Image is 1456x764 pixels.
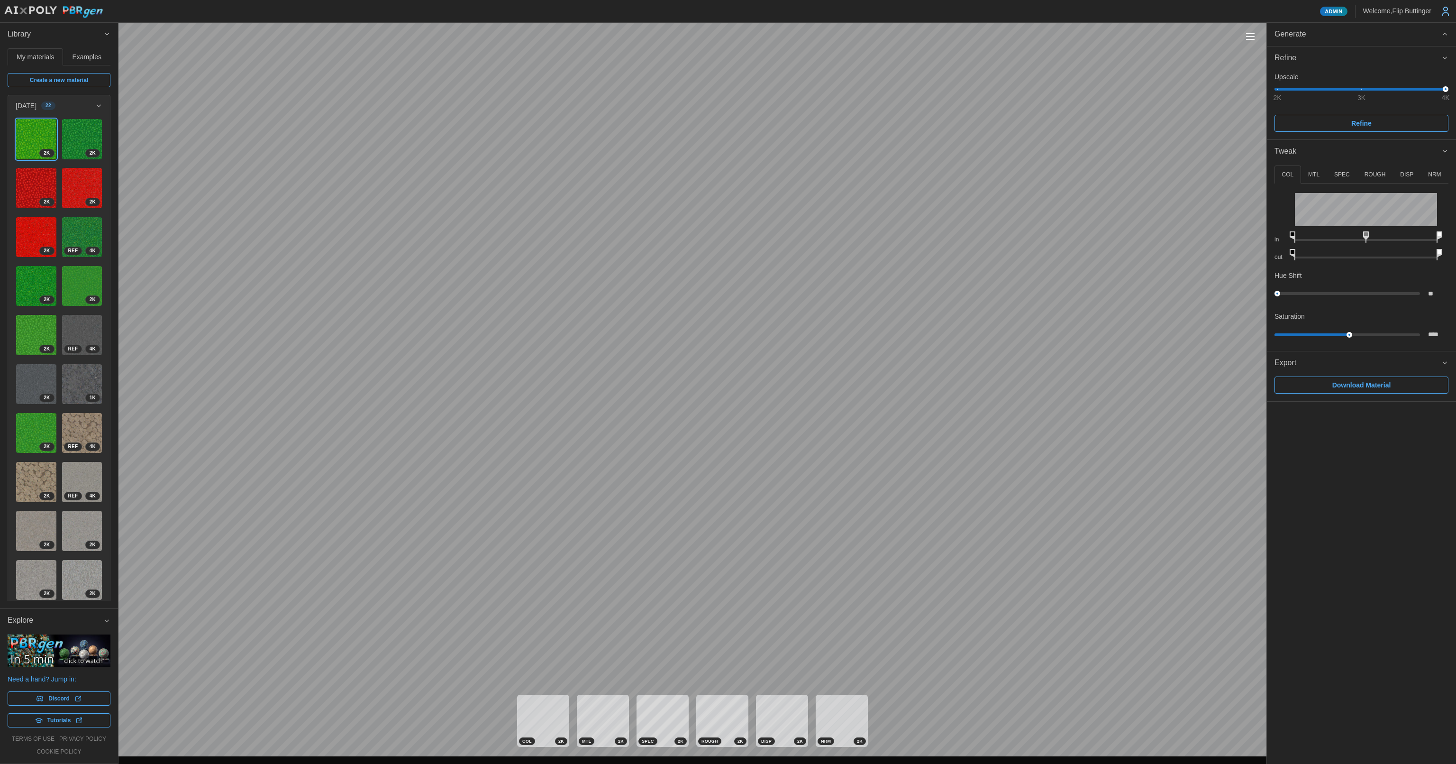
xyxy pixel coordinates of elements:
a: dynVx547Re5pG9j4skuv4KREF [62,461,103,503]
a: Create a new material [8,73,110,87]
a: kIKwcbBQitk4gduVaFKK2K [16,560,57,601]
div: Tweak [1267,163,1456,351]
a: mZpNA8bJEy7CkVpBuT3D2K [62,167,103,209]
a: privacy policy [59,735,106,743]
p: Welcome, Flip Buttinger [1363,6,1431,16]
span: My materials [17,54,54,60]
p: out [1274,253,1287,261]
span: DISP [761,738,772,745]
img: yoveMHJhHiOC8sj6olSN [62,266,102,306]
span: 4 K [90,345,96,353]
span: REF [68,247,78,255]
span: Discord [48,692,70,705]
span: 1 K [90,394,96,402]
a: UZl4ow1DecQY0M8Hl4tv2K [16,167,57,209]
p: COL [1282,171,1293,179]
span: Examples [73,54,101,60]
span: 4 K [90,247,96,255]
span: MTL [582,738,591,745]
span: 2 K [44,394,50,402]
p: ROUGH [1365,171,1386,179]
a: ZPBP5pEx70CrxJO03okz2K [16,119,57,160]
span: 2 K [737,738,743,745]
a: Qekv60TEP37jdqXRYy7f2K [16,217,57,258]
span: 2 K [90,198,96,206]
a: 4gOCColhj0mNicmwI66A2K [62,119,103,160]
p: MTL [1308,171,1319,179]
span: Admin [1325,7,1342,16]
div: [DATE]22 [8,116,110,660]
a: 04QyqzGXkCG0qZ7W8nrx2K [62,560,103,601]
span: Export [1274,351,1441,375]
img: kIKwcbBQitk4gduVaFKK [16,560,56,600]
span: Refine [1351,115,1372,131]
img: Qekv60TEP37jdqXRYy7f [16,217,56,258]
span: 2 K [44,443,50,451]
span: 2 K [44,149,50,157]
p: Hue Shift [1274,271,1302,280]
span: Create a new material [30,74,88,87]
button: Toggle viewport controls [1244,30,1257,43]
span: 2 K [90,296,96,304]
span: 2 K [90,541,96,549]
img: RvFRFoGilhkg4LHqNjP6 [16,462,56,502]
span: Library [8,23,103,46]
span: 2 K [44,198,50,206]
a: 7UlrXpjzfDjiUgBdiqqh2K [62,510,103,552]
span: 2 K [44,541,50,549]
button: Refine [1274,115,1448,132]
img: 4gOCColhj0mNicmwI66A [62,119,102,159]
span: 22 [45,102,51,110]
img: 5MgrzKnKoefrJVUtEze4 [16,364,56,405]
img: AIxPoly PBRgen [4,6,103,18]
span: COL [522,738,532,745]
a: kTy90mGmgqzYuix2D8ba2K [16,413,57,454]
img: 1lVrNKu5ZjjTom45eeWY [62,315,102,355]
span: 2 K [44,345,50,353]
span: REF [68,443,78,451]
span: 2 K [618,738,624,745]
img: PBRgen explained in 5 minutes [8,635,110,667]
img: f1AQjwylG238Y1INkr2i [62,364,102,405]
img: mZpNA8bJEy7CkVpBuT3D [62,168,102,208]
span: 2 K [797,738,803,745]
p: in [1274,236,1287,244]
p: Need a hand? Jump in: [8,674,110,684]
span: 2 K [44,247,50,255]
span: 2 K [558,738,564,745]
a: K910bFHBOE4UJvC5Dj8z4KREF [62,413,103,454]
a: cookie policy [36,748,81,756]
img: 7UlrXpjzfDjiUgBdiqqh [62,511,102,551]
span: 2 K [44,492,50,500]
p: NRM [1428,171,1441,179]
button: Tweak [1267,140,1456,163]
img: ZPBP5pEx70CrxJO03okz [16,119,56,159]
a: terms of use [12,735,55,743]
span: 4 K [90,492,96,500]
a: RvFRFoGilhkg4LHqNjP62K [16,461,57,503]
span: 2 K [857,738,863,745]
a: Discord [8,691,110,706]
a: 5MgrzKnKoefrJVUtEze42K [16,364,57,405]
span: Download Material [1332,377,1391,393]
a: D2mQqWy1jwjU46bOabdP2K [16,266,57,307]
img: dynVx547Re5pG9j4skuv [62,462,102,502]
span: 2 K [678,738,683,745]
a: yoveMHJhHiOC8sj6olSN2K [62,266,103,307]
img: MujOtITkD3gRryerdJdu [16,315,56,355]
span: 2 K [44,590,50,598]
button: Refine [1267,46,1456,70]
span: NRM [821,738,831,745]
img: kTy90mGmgqzYuix2D8ba [16,413,56,453]
span: Generate [1274,23,1441,46]
img: 04QyqzGXkCG0qZ7W8nrx [62,560,102,600]
span: REF [68,345,78,353]
button: Generate [1267,23,1456,46]
p: SPEC [1334,171,1350,179]
a: f1AQjwylG238Y1INkr2i1K [62,364,103,405]
span: 2 K [90,149,96,157]
button: [DATE]22 [8,95,110,116]
p: Upscale [1274,72,1448,82]
a: MujOtITkD3gRryerdJdu2K [16,314,57,356]
img: SPAxP1V5z1iPuFzW1bgB [16,511,56,551]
